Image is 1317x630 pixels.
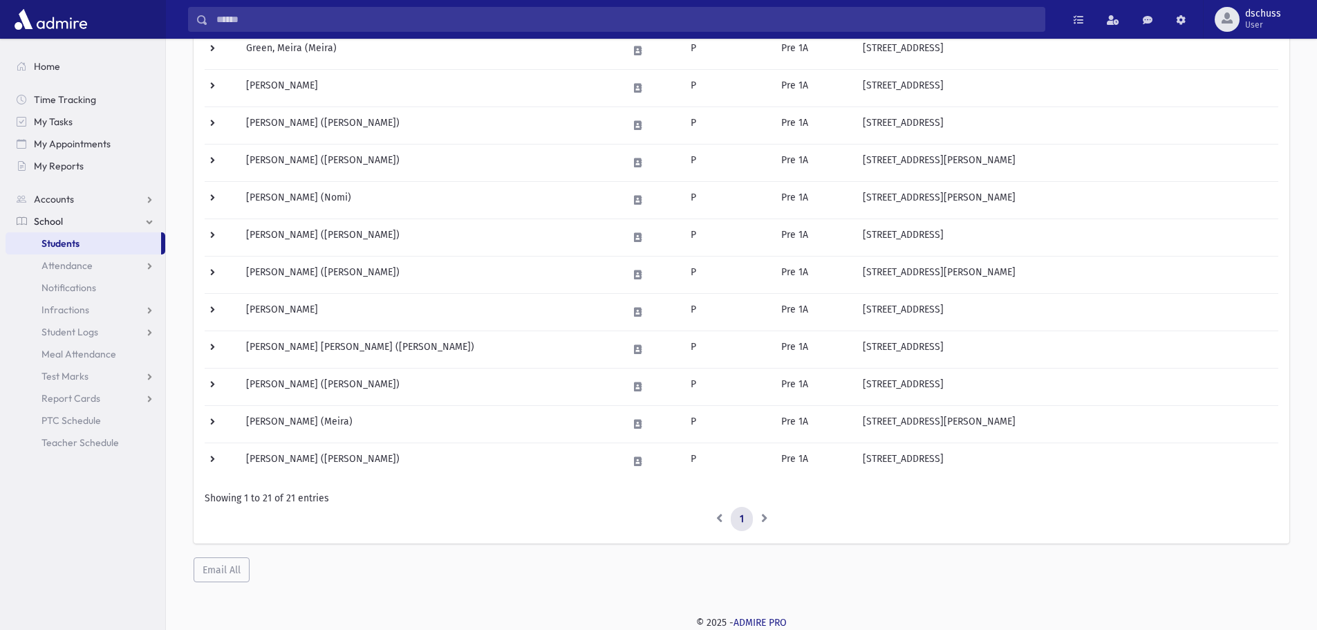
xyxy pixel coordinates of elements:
span: PTC Schedule [41,414,101,427]
a: Notifications [6,277,165,299]
td: [PERSON_NAME] [PERSON_NAME] ([PERSON_NAME]) [238,331,619,368]
td: Pre 1A [773,69,855,106]
span: Students [41,237,80,250]
span: Notifications [41,281,96,294]
td: P [682,443,772,480]
span: School [34,215,63,228]
td: Pre 1A [773,405,855,443]
a: My Tasks [6,111,165,133]
td: P [682,368,772,405]
td: Pre 1A [773,32,855,69]
td: P [682,219,772,256]
td: P [682,293,772,331]
a: Test Marks [6,365,165,387]
td: [PERSON_NAME] ([PERSON_NAME]) [238,144,619,181]
td: [STREET_ADDRESS][PERSON_NAME] [854,144,1278,181]
td: [PERSON_NAME] ([PERSON_NAME]) [238,368,619,405]
a: My Reports [6,155,165,177]
td: [STREET_ADDRESS] [854,219,1278,256]
div: Showing 1 to 21 of 21 entries [205,491,1278,506]
td: Pre 1A [773,256,855,293]
td: P [682,181,772,219]
span: Accounts [34,193,74,205]
td: [STREET_ADDRESS] [854,331,1278,368]
td: [STREET_ADDRESS] [854,293,1278,331]
td: P [682,331,772,368]
td: [STREET_ADDRESS][PERSON_NAME] [854,256,1278,293]
td: [PERSON_NAME] ([PERSON_NAME]) [238,219,619,256]
td: Pre 1A [773,181,855,219]
td: Pre 1A [773,106,855,144]
a: Report Cards [6,387,165,409]
span: Meal Attendance [41,348,116,360]
span: Student Logs [41,326,98,338]
td: [STREET_ADDRESS] [854,368,1278,405]
span: Home [34,60,60,73]
td: [PERSON_NAME] [238,293,619,331]
a: 1 [731,507,753,532]
td: [PERSON_NAME] ([PERSON_NAME]) [238,106,619,144]
td: Pre 1A [773,219,855,256]
td: Pre 1A [773,144,855,181]
a: Students [6,232,161,254]
span: User [1245,19,1281,30]
td: [STREET_ADDRESS][PERSON_NAME] [854,405,1278,443]
a: ADMIRE PRO [734,617,787,629]
td: [PERSON_NAME] (Nomi) [238,181,619,219]
a: Teacher Schedule [6,432,165,454]
span: Test Marks [41,370,88,382]
td: [STREET_ADDRESS] [854,106,1278,144]
td: [STREET_ADDRESS] [854,32,1278,69]
td: Pre 1A [773,293,855,331]
a: Time Tracking [6,89,165,111]
span: Report Cards [41,392,100,405]
a: Accounts [6,188,165,210]
td: [PERSON_NAME] ([PERSON_NAME]) [238,443,619,480]
a: Infractions [6,299,165,321]
td: [STREET_ADDRESS] [854,443,1278,480]
a: My Appointments [6,133,165,155]
td: [PERSON_NAME] [238,69,619,106]
button: Email All [194,557,250,582]
a: School [6,210,165,232]
img: AdmirePro [11,6,91,33]
td: P [682,144,772,181]
td: Green, Meira (Meira) [238,32,619,69]
td: Pre 1A [773,368,855,405]
a: Home [6,55,165,77]
td: [STREET_ADDRESS][PERSON_NAME] [854,181,1278,219]
span: My Tasks [34,115,73,128]
td: P [682,106,772,144]
span: Teacher Schedule [41,436,119,449]
td: [PERSON_NAME] ([PERSON_NAME]) [238,256,619,293]
span: dschuss [1245,8,1281,19]
td: Pre 1A [773,443,855,480]
td: P [682,405,772,443]
td: P [682,32,772,69]
span: Attendance [41,259,93,272]
td: P [682,69,772,106]
a: PTC Schedule [6,409,165,432]
div: © 2025 - [188,615,1295,630]
td: [PERSON_NAME] (Meira) [238,405,619,443]
a: Student Logs [6,321,165,343]
a: Attendance [6,254,165,277]
span: Time Tracking [34,93,96,106]
td: P [682,256,772,293]
a: Meal Attendance [6,343,165,365]
input: Search [208,7,1045,32]
td: Pre 1A [773,331,855,368]
span: My Reports [34,160,84,172]
span: Infractions [41,304,89,316]
span: My Appointments [34,138,111,150]
td: [STREET_ADDRESS] [854,69,1278,106]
